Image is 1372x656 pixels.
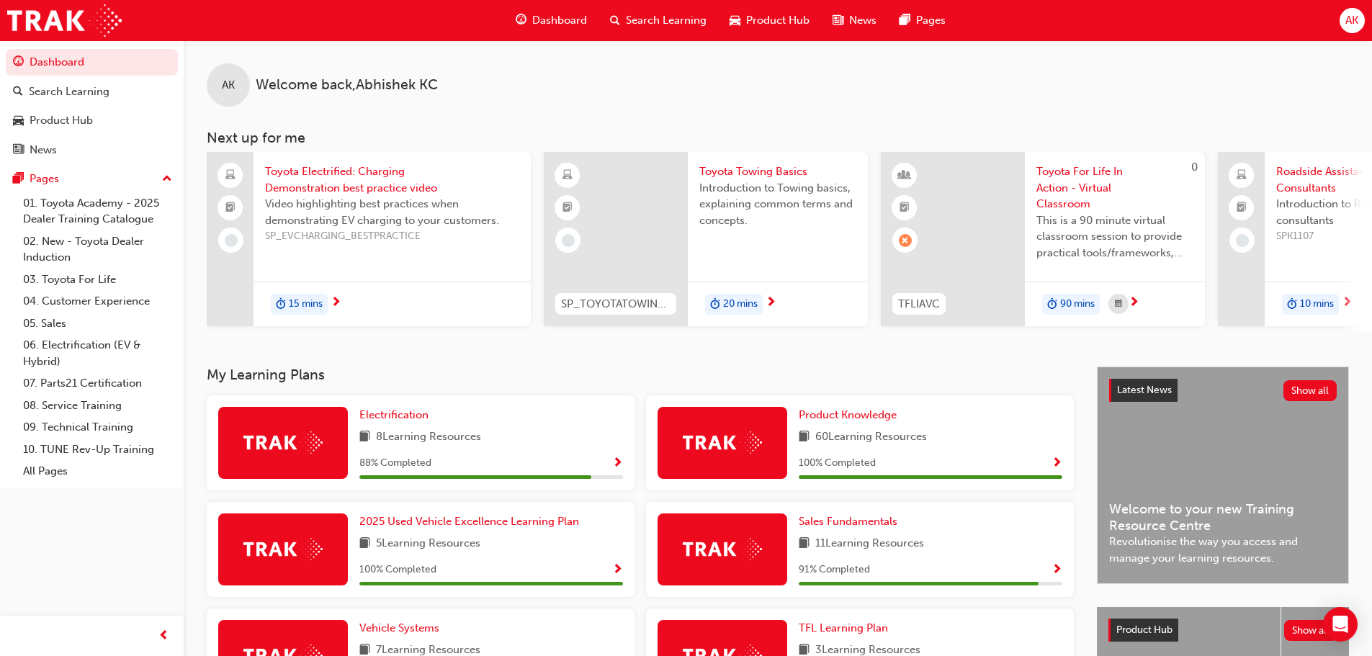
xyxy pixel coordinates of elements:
a: 08. Service Training [17,395,178,417]
span: This is a 90 minute virtual classroom session to provide practical tools/frameworks, behaviours a... [1036,212,1193,261]
a: news-iconNews [821,6,888,35]
span: car-icon [13,114,24,127]
a: Latest NewsShow allWelcome to your new Training Resource CentreRevolutionise the way you access a... [1097,367,1349,584]
span: Toyota Towing Basics [699,163,856,180]
a: Dashboard [6,49,178,76]
span: AK [1345,12,1358,29]
span: 100 % Completed [359,562,436,578]
span: news-icon [13,144,24,157]
span: learningRecordVerb_NONE-icon [562,234,575,247]
span: TFL Learning Plan [799,621,888,634]
a: 01. Toyota Academy - 2025 Dealer Training Catalogue [17,192,178,230]
span: TFLIAVC [898,296,940,313]
a: 02. New - Toyota Dealer Induction [17,230,178,269]
span: book-icon [359,428,370,446]
span: Product Knowledge [799,408,897,421]
span: news-icon [833,12,843,30]
span: 10 mins [1300,296,1334,313]
span: next-icon [331,297,341,310]
img: Trak [7,4,122,37]
a: Product Knowledge [799,407,902,423]
a: TFL Learning Plan [799,620,894,637]
a: guage-iconDashboard [504,6,598,35]
a: 07. Parts21 Certification [17,372,178,395]
span: SP_TOYOTATOWING_0424 [561,296,671,313]
span: duration-icon [276,295,286,314]
a: Vehicle Systems [359,620,445,637]
span: Sales Fundamentals [799,515,897,528]
span: calendar-icon [1115,295,1122,313]
span: Product Hub [1116,624,1173,636]
span: Pages [916,12,946,29]
span: Introduction to Towing basics, explaining common terms and concepts. [699,180,856,229]
span: learningResourceType_ELEARNING-icon [562,166,573,185]
span: 5 Learning Resources [376,535,480,553]
span: 20 mins [723,296,758,313]
a: Toyota Electrified: Charging Demonstration best practice videoVideo highlighting best practices w... [207,152,531,326]
span: learningRecordVerb_NONE-icon [1236,234,1249,247]
span: booktick-icon [900,199,910,217]
a: car-iconProduct Hub [718,6,821,35]
h3: My Learning Plans [207,367,1074,383]
span: next-icon [766,297,776,310]
button: Show all [1284,620,1338,641]
span: guage-icon [516,12,526,30]
button: Show Progress [1052,454,1062,472]
div: Pages [30,171,59,187]
span: Video highlighting best practices when demonstrating EV charging to your customers. [265,196,519,228]
div: Open Intercom Messenger [1323,607,1358,642]
span: learningRecordVerb_NONE-icon [225,234,238,247]
span: Latest News [1117,384,1172,396]
span: 60 Learning Resources [815,428,927,446]
span: search-icon [610,12,620,30]
button: Show Progress [612,454,623,472]
span: Vehicle Systems [359,621,439,634]
span: 8 Learning Resources [376,428,481,446]
span: laptop-icon [1237,166,1247,185]
a: search-iconSearch Learning [598,6,718,35]
img: Trak [683,431,762,454]
button: DashboardSearch LearningProduct HubNews [6,46,178,166]
span: Show Progress [612,457,623,470]
span: car-icon [730,12,740,30]
span: booktick-icon [225,199,236,217]
span: up-icon [162,170,172,189]
span: pages-icon [900,12,910,30]
a: pages-iconPages [888,6,957,35]
button: Show Progress [612,561,623,579]
span: Revolutionise the way you access and manage your learning resources. [1109,534,1337,566]
span: Toyota Electrified: Charging Demonstration best practice video [265,163,519,196]
a: 03. Toyota For Life [17,269,178,291]
a: SP_TOYOTATOWING_0424Toyota Towing BasicsIntroduction to Towing basics, explaining common terms an... [544,152,868,326]
span: 0 [1191,161,1198,174]
a: All Pages [17,460,178,482]
span: book-icon [359,535,370,553]
a: 09. Technical Training [17,416,178,439]
span: 91 % Completed [799,562,870,578]
span: News [849,12,876,29]
span: duration-icon [1287,295,1297,314]
span: next-icon [1342,297,1353,310]
span: pages-icon [13,173,24,186]
a: Electrification [359,407,434,423]
span: Show Progress [1052,457,1062,470]
span: Product Hub [746,12,810,29]
span: duration-icon [1047,295,1057,314]
div: Product Hub [30,112,93,129]
span: Welcome back , Abhishek KC [256,77,438,94]
span: next-icon [1129,297,1139,310]
span: AK [222,77,235,94]
span: Show Progress [612,564,623,577]
span: Welcome to your new Training Resource Centre [1109,501,1337,534]
span: Dashboard [532,12,587,29]
span: 2025 Used Vehicle Excellence Learning Plan [359,515,579,528]
a: Product Hub [6,107,178,134]
a: Search Learning [6,78,178,105]
a: 06. Electrification (EV & Hybrid) [17,334,178,372]
button: Show all [1283,380,1337,401]
h3: Next up for me [184,130,1372,146]
span: booktick-icon [1237,199,1247,217]
a: 0TFLIAVCToyota For Life In Action - Virtual ClassroomThis is a 90 minute virtual classroom sessio... [881,152,1205,326]
span: 100 % Completed [799,455,876,472]
span: 11 Learning Resources [815,535,924,553]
